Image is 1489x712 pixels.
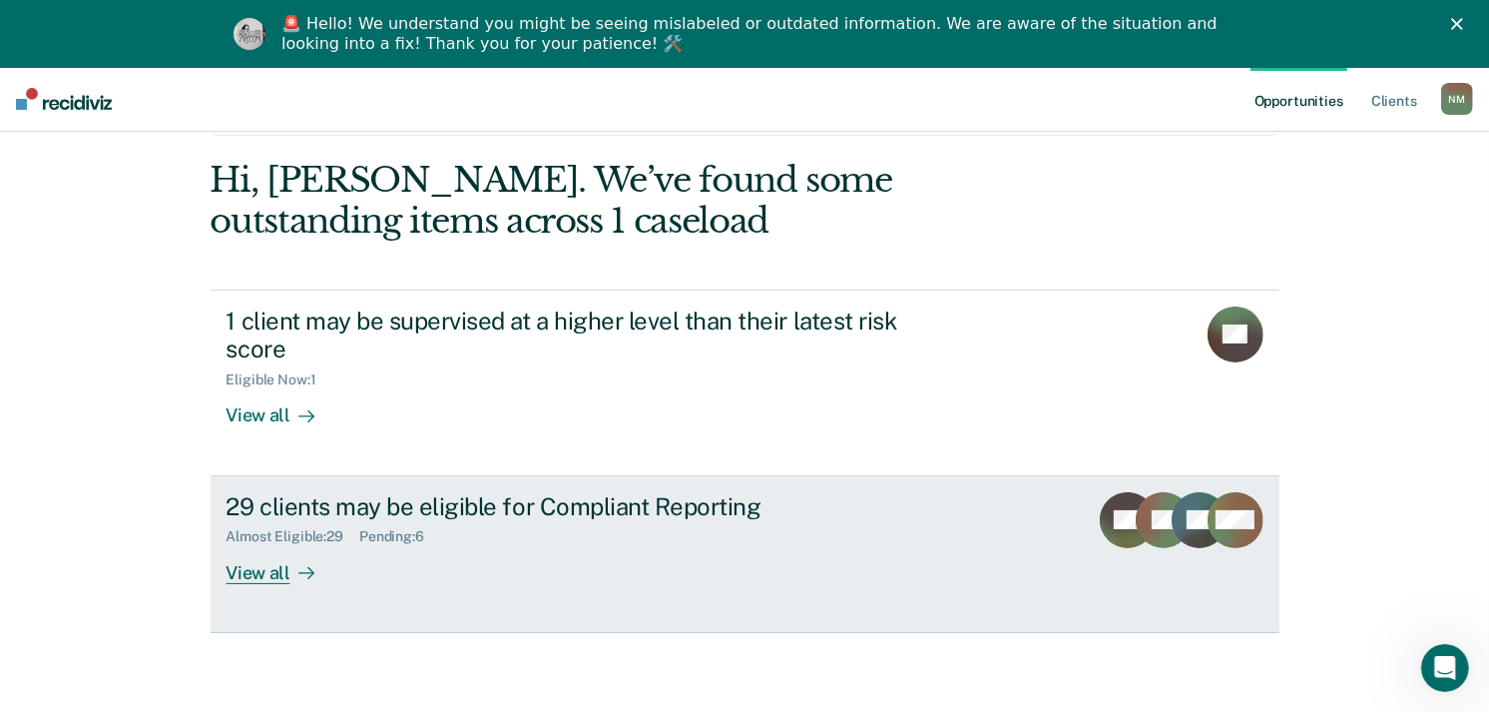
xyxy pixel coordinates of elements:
a: Opportunities [1250,67,1347,131]
div: 29 clients may be eligible for Compliant Reporting [227,492,927,521]
img: Recidiviz [16,88,112,110]
div: 🚨 Hello! We understand you might be seeing mislabeled or outdated information. We are aware of th... [281,14,1224,54]
img: Profile image for Kim [234,18,265,50]
a: 1 client may be supervised at a higher level than their latest risk scoreEligible Now:1View all [211,290,1279,476]
a: Clients [1367,67,1421,131]
iframe: Intercom live chat [1421,644,1469,692]
div: Pending : 6 [359,528,440,545]
button: NM [1441,83,1473,115]
div: View all [227,545,338,584]
div: Almost Eligible : 29 [227,528,360,545]
div: Close [1451,18,1471,30]
div: Eligible Now : 1 [227,371,332,388]
div: View all [227,388,338,427]
a: 29 clients may be eligible for Compliant ReportingAlmost Eligible:29Pending:6View all [211,476,1279,633]
div: 1 client may be supervised at a higher level than their latest risk score [227,307,927,364]
div: N M [1441,83,1473,115]
div: Hi, [PERSON_NAME]. We’ve found some outstanding items across 1 caseload [211,160,1066,242]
